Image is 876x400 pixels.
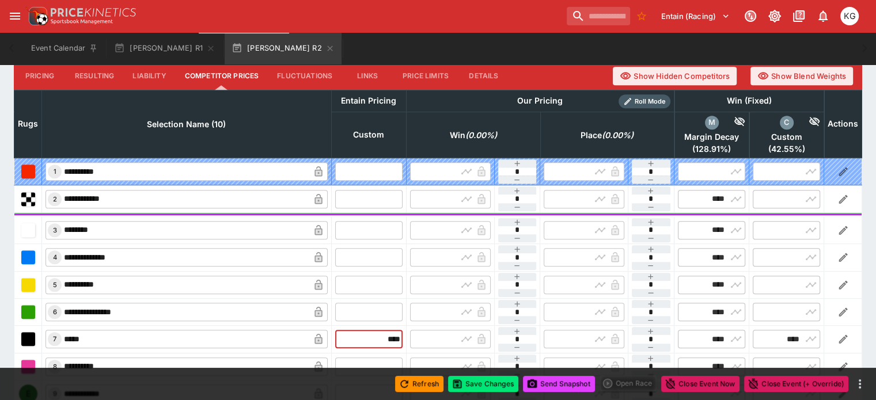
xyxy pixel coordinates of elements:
input: search [567,7,630,25]
button: Details [458,62,510,90]
th: Entain Pricing [331,90,406,112]
button: Price Limits [393,62,458,90]
button: Show Hidden Competitors [613,67,737,85]
span: Roll Mode [630,97,670,106]
button: Liability [123,62,175,90]
div: split button [600,375,657,391]
span: ( 128.91 %) [678,144,745,154]
span: 2 [51,195,59,203]
span: 6 [51,308,59,316]
button: Resulting [66,62,123,90]
button: Pricing [14,62,66,90]
th: Custom [331,112,406,158]
div: margin_decay [705,116,719,129]
span: 1 [51,167,59,176]
div: excl. Emergencies (128.91%) [678,116,745,154]
button: Documentation [788,6,809,26]
img: PriceKinetics Logo [25,5,48,28]
button: Competitor Prices [176,62,268,90]
div: Hide Competitor [794,116,821,129]
div: Kevin Gutschlag [840,7,859,25]
button: Toggle light/dark mode [764,6,785,26]
button: Select Tenant [654,7,737,25]
button: Close Event (+ Override) [744,376,848,392]
div: excl. Emergencies (42.55%) [753,116,820,154]
span: 8 [51,363,59,371]
span: 3 [51,226,59,234]
button: Connected to PK [740,6,761,26]
button: more [853,377,867,391]
button: Show Blend Weights [750,67,853,85]
button: Save Changes [448,376,518,392]
img: PriceKinetics [51,8,136,17]
div: Show/hide Price Roll mode configuration. [619,94,670,108]
span: 7 [51,335,59,343]
em: ( 0.00 %) [465,128,497,142]
div: Hide Competitor [719,116,746,129]
th: Win (Fixed) [674,90,824,112]
div: Our Pricing [513,94,567,108]
span: 4 [51,253,59,261]
span: excl. Emergencies (0.00%) [437,128,510,142]
em: ( 0.00 %) [602,128,634,142]
img: Sportsbook Management [51,19,113,24]
th: Rugs [14,90,42,158]
button: Links [342,62,393,90]
th: Actions [824,90,862,158]
span: excl. Emergencies (0.00%) [568,128,646,142]
button: Send Snapshot [523,376,595,392]
button: No Bookmarks [632,7,651,25]
div: custom [780,116,794,129]
span: Custom [753,132,820,142]
button: [PERSON_NAME] R2 [225,32,342,64]
span: Selection Name (10) [134,117,238,131]
span: 5 [51,281,59,289]
span: Margin Decay [678,132,745,142]
button: open drawer [5,6,25,26]
button: Notifications [813,6,833,26]
button: [PERSON_NAME] R1 [107,32,222,64]
button: Close Event Now [661,376,740,392]
button: Kevin Gutschlag [837,3,862,29]
button: Event Calendar [24,32,105,64]
span: ( 42.55 %) [753,144,820,154]
button: Fluctuations [268,62,342,90]
button: Refresh [395,376,443,392]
